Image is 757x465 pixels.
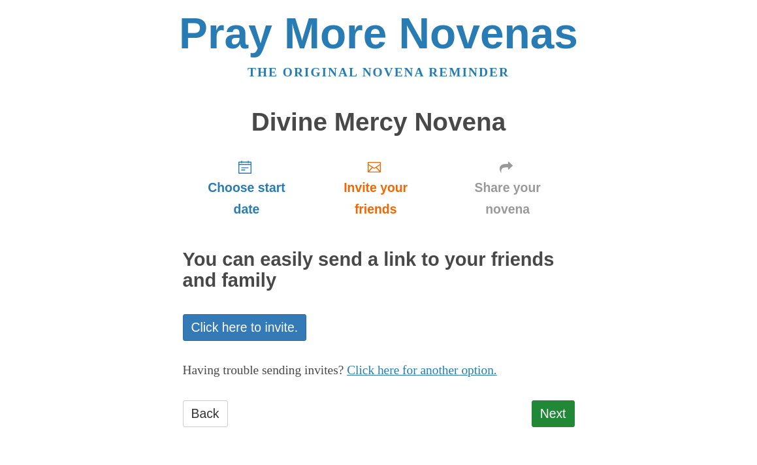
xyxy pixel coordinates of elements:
[454,177,562,220] span: Share your novena
[183,108,575,136] h1: Divine Mercy Novena
[183,314,307,341] a: Click here to invite.
[310,149,440,227] a: Invite your friends
[347,363,497,377] a: Click here for another option.
[183,149,311,227] a: Choose start date
[183,249,575,291] h2: You can easily send a link to your friends and family
[183,363,344,377] span: Having trouble sending invites?
[248,65,509,79] a: The original novena reminder
[323,177,427,220] span: Invite your friends
[183,400,228,427] a: Back
[441,149,575,227] a: Share your novena
[532,400,575,427] a: Next
[196,177,298,220] span: Choose start date
[179,9,578,57] a: Pray More Novenas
